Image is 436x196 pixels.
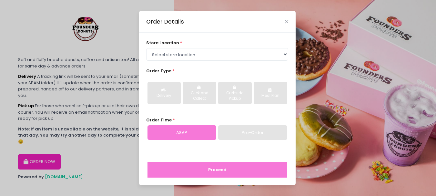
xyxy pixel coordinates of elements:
[223,90,247,102] div: Curbside Pickup
[147,162,287,178] button: Proceed
[146,117,172,123] span: Order Time
[254,82,287,104] button: Meal Plan
[187,90,211,102] div: Click and Collect
[285,20,288,23] button: Close
[258,93,282,99] div: Meal Plan
[146,17,184,26] div: Order Details
[183,82,216,104] button: Click and Collect
[147,82,181,104] button: Delivery
[146,68,171,74] span: Order Type
[218,82,251,104] button: Curbside Pickup
[152,93,176,99] div: Delivery
[146,40,179,46] span: store location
